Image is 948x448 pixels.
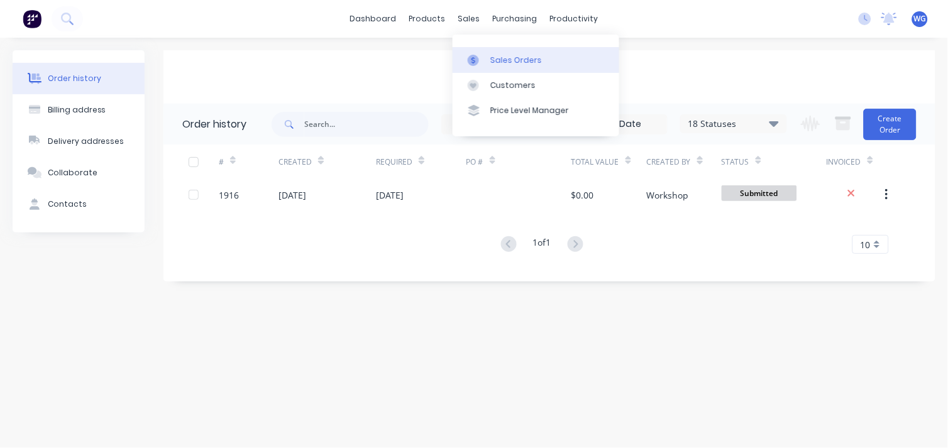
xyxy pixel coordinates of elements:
img: Factory [23,9,41,28]
div: Total Value [571,156,619,168]
div: [DATE] [278,188,306,202]
div: sales [452,9,487,28]
div: PO # [466,145,571,179]
div: $0.00 [571,188,594,202]
div: products [403,9,452,28]
button: Collaborate [13,157,145,188]
div: Invoiced [827,156,861,168]
div: Status [722,145,827,179]
button: Delivery addresses [13,126,145,157]
a: Sales Orders [453,47,619,72]
div: Invoiced [827,145,887,179]
a: Customers [453,73,619,98]
div: 1 of 1 [533,236,551,254]
div: # [219,145,279,179]
div: Price Level Manager [490,105,569,116]
div: Order history [48,73,101,84]
span: WG [914,13,927,25]
div: Order history [182,117,246,132]
span: 10 [861,238,871,251]
div: Created [278,156,312,168]
div: purchasing [487,9,544,28]
input: Search... [304,112,429,137]
span: Submitted [722,185,797,201]
div: 1916 [219,188,239,202]
div: Created [278,145,376,179]
div: Created By [646,145,721,179]
div: Customers [490,80,536,91]
div: Collaborate [48,167,97,178]
a: dashboard [344,9,403,28]
div: Required [376,145,466,179]
div: # [219,156,224,168]
button: Billing address [13,94,145,126]
div: 18 Statuses [681,117,786,131]
div: PO # [466,156,483,168]
div: Total Value [571,145,646,179]
div: Contacts [48,199,87,210]
div: productivity [544,9,605,28]
input: Order Date [442,115,548,134]
div: [DATE] [376,188,404,202]
div: Status [722,156,749,168]
button: Create Order [864,109,917,140]
div: Billing address [48,104,106,116]
button: Contacts [13,188,145,220]
div: Sales Orders [490,55,542,66]
a: Price Level Manager [453,98,619,123]
div: Created By [646,156,691,168]
div: Workshop [646,188,688,202]
button: Order history [13,63,145,94]
div: Required [376,156,412,168]
div: Delivery addresses [48,136,124,147]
